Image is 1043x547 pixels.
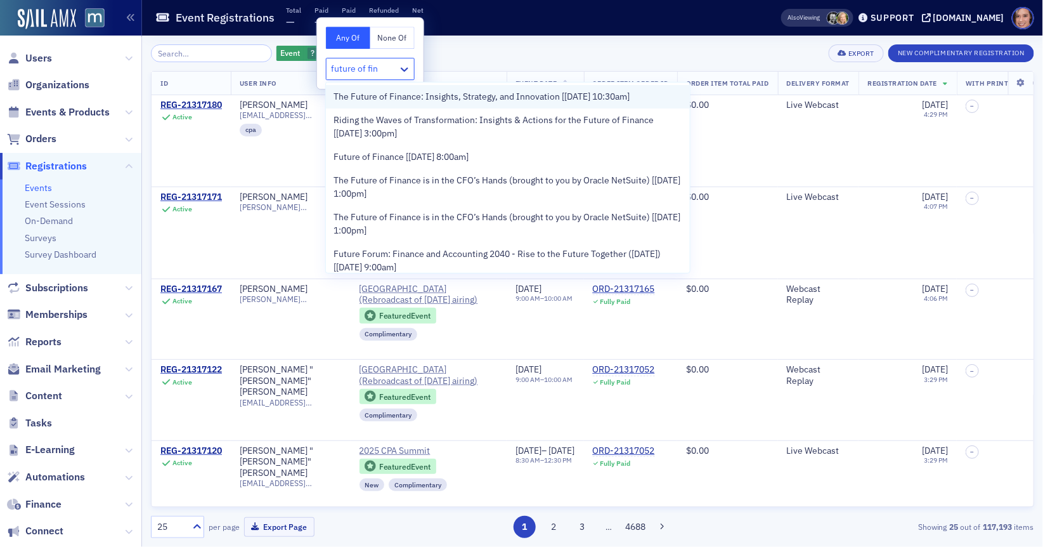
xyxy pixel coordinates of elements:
button: Export Page [244,517,314,537]
span: – [971,286,975,294]
div: Complimentary [360,409,418,421]
a: REG-21317122 [160,364,222,376]
input: Search… [151,44,272,62]
span: Future Forum: Finance and Accounting 2040 - Rise to the Future Together ([DATE]) [[DATE] 9:00am] [334,247,682,274]
a: Content [7,389,62,403]
div: Featured Event [360,308,437,324]
span: $0.00 [686,191,709,202]
a: ORD-21317052 [593,364,655,376]
div: Webcast Replay [787,284,850,306]
time: 4:29 PM [924,110,948,119]
a: Subscriptions [7,281,88,295]
button: 1 [514,516,536,538]
a: Memberships [7,308,87,322]
time: 3:29 PM [924,456,948,465]
span: User Info [240,79,276,88]
button: [DOMAIN_NAME] [922,13,1009,22]
span: Order Item Order ID [593,79,669,88]
div: Showing out of items [749,521,1034,532]
span: $0.00 [686,283,709,294]
a: Connect [7,524,63,538]
span: The Future of Finance is in the CFO’s Hands (brought to you by Oracle NetSuite) [[DATE] 1:00pm] [334,174,682,201]
a: [PERSON_NAME] [240,192,308,203]
button: None Of [370,27,415,49]
div: Complimentary [360,328,418,341]
a: Orders [7,132,56,146]
span: Content [25,389,62,403]
a: Surveys [25,232,56,244]
a: Automations [7,470,85,484]
span: ? [311,48,314,58]
div: 25 [157,520,185,534]
span: [DATE] [922,364,948,375]
time: 3:29 PM [924,375,948,384]
div: Fully Paid [600,378,630,386]
div: Live Webcast [787,192,850,203]
span: – [971,194,975,202]
span: [DATE] [922,191,948,202]
span: Organizations [25,78,89,92]
button: 4688 [625,516,647,538]
span: – [971,102,975,110]
time: 10:00 AM [544,294,573,303]
a: Registrations [7,159,87,173]
a: [PERSON_NAME] [240,100,308,111]
a: REG-21317171 [160,192,222,203]
div: – [515,376,573,384]
div: Also [788,13,800,22]
a: Reports [7,335,62,349]
div: Active [172,297,192,305]
span: [DATE] [515,445,541,456]
span: – [971,367,975,375]
span: Events & Products [25,105,110,119]
span: — [314,15,323,29]
span: [EMAIL_ADDRESS][DOMAIN_NAME] [240,478,342,488]
span: Event [281,48,301,58]
p: Paid [314,6,328,15]
a: Survey Dashboard [25,249,96,260]
span: Riding the Waves of Transformation: Insights & Actions for the Future of Finance [[DATE] 3:00pm] [334,114,682,140]
span: [DATE] [549,445,575,456]
span: [DATE] [515,283,541,294]
time: 9:00 AM [515,294,540,303]
div: REG-21317120 [160,445,222,457]
span: – [971,448,975,456]
div: Featured Event [379,393,431,400]
div: Active [172,113,192,121]
span: Email Marketing [25,362,101,376]
a: E-Learning [7,443,75,457]
a: REG-21317167 [160,284,222,295]
time: 4:06 PM [924,294,948,303]
img: SailAMX [18,9,76,29]
span: $0.00 [686,99,709,110]
span: Tasks [25,416,52,430]
div: [PERSON_NAME] [240,284,308,295]
a: On-Demand [25,215,73,227]
div: – [515,294,573,303]
span: [PERSON_NAME][EMAIL_ADDRESS][PERSON_NAME][DOMAIN_NAME] [240,202,342,212]
p: Net [412,6,424,15]
a: Organizations [7,78,89,92]
div: Live Webcast [787,100,850,111]
div: Featured Event [360,389,437,405]
a: [PERSON_NAME] "[PERSON_NAME]" [PERSON_NAME] [240,445,342,479]
div: [PERSON_NAME] "[PERSON_NAME]" [PERSON_NAME] [240,364,342,398]
div: Active [172,205,192,213]
a: View Homepage [76,8,105,30]
div: Fully Paid [600,459,630,468]
span: Future of Finance [[DATE] 8:00am] [334,150,469,164]
a: Events & Products [7,105,110,119]
div: Fully Paid [600,298,630,306]
span: Delivery Format [787,79,850,88]
strong: 117,193 [981,521,1014,532]
a: REG-21317180 [160,100,222,111]
span: $0.00 [686,445,709,456]
span: [EMAIL_ADDRESS][DOMAIN_NAME] [240,398,342,407]
span: [DATE] [922,283,948,294]
button: 2 [543,516,565,538]
span: [DATE] [922,99,948,110]
span: Profile [1012,7,1034,29]
a: [GEOGRAPHIC_DATA] (Rebroadcast of [DATE] airing) [360,284,498,306]
div: Export [848,50,874,57]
